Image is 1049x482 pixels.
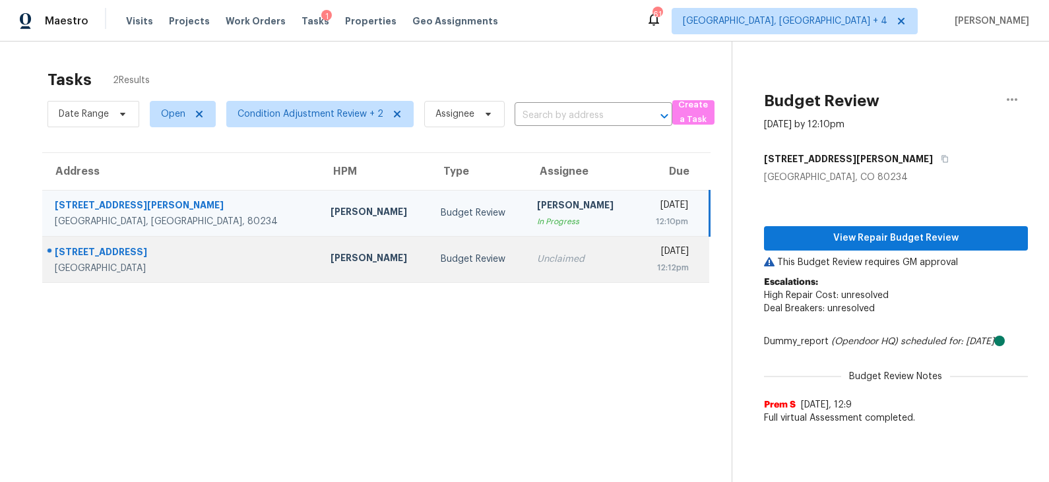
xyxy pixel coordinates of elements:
div: Dummy_report [764,335,1028,348]
b: Escalations: [764,278,818,287]
i: scheduled for: [DATE] [901,337,994,346]
div: [STREET_ADDRESS] [55,245,309,262]
div: [STREET_ADDRESS][PERSON_NAME] [55,198,309,215]
span: Full virtual Assessment completed. [764,411,1028,425]
div: [PERSON_NAME] [331,205,420,222]
th: Type [430,153,527,190]
h2: Budget Review [764,94,879,107]
span: Create a Task [679,98,708,128]
h5: [STREET_ADDRESS][PERSON_NAME] [764,152,933,166]
span: Visits [126,15,153,28]
div: [GEOGRAPHIC_DATA] [55,262,309,275]
button: Create a Task [672,100,715,125]
span: Condition Adjustment Review + 2 [238,107,383,121]
button: View Repair Budget Review [764,226,1028,251]
span: Assignee [435,107,474,121]
span: High Repair Cost: unresolved [764,291,889,300]
span: 2 Results [113,74,150,87]
button: Copy Address [933,147,951,171]
span: Maestro [45,15,88,28]
div: [DATE] [647,245,689,261]
span: [PERSON_NAME] [949,15,1029,28]
i: (Opendoor HQ) [831,337,898,346]
span: Properties [345,15,397,28]
span: [DATE], 12:9 [801,400,852,409]
th: HPM [320,153,430,190]
span: Projects [169,15,210,28]
th: Assignee [526,153,637,190]
span: [GEOGRAPHIC_DATA], [GEOGRAPHIC_DATA] + 4 [683,15,887,28]
span: Budget Review Notes [841,370,950,383]
span: Prem S [764,398,796,411]
div: 12:12pm [647,261,689,274]
span: Deal Breakers: unresolved [764,304,875,313]
p: This Budget Review requires GM approval [764,256,1028,269]
div: [DATE] [647,198,688,215]
th: Address [42,153,320,190]
span: Open [161,107,185,121]
div: Unclaimed [537,253,626,266]
div: In Progress [537,215,626,228]
div: Budget Review [441,253,517,266]
span: View Repair Budget Review [775,230,1017,247]
button: Open [655,107,674,125]
h2: Tasks [48,73,92,86]
div: [GEOGRAPHIC_DATA], CO 80234 [764,171,1028,184]
span: Date Range [59,107,109,121]
div: [PERSON_NAME] [331,251,420,268]
div: 12:10pm [647,215,688,228]
div: [DATE] by 12:10pm [764,118,844,131]
div: [PERSON_NAME] [537,198,626,215]
th: Due [637,153,709,190]
div: [GEOGRAPHIC_DATA], [GEOGRAPHIC_DATA], 80234 [55,215,309,228]
div: 61 [652,8,662,21]
div: 1 [321,10,332,23]
input: Search by address [515,105,635,126]
span: Work Orders [226,15,286,28]
span: Geo Assignments [412,15,498,28]
span: Tasks [302,16,329,26]
div: Budget Review [441,206,517,220]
